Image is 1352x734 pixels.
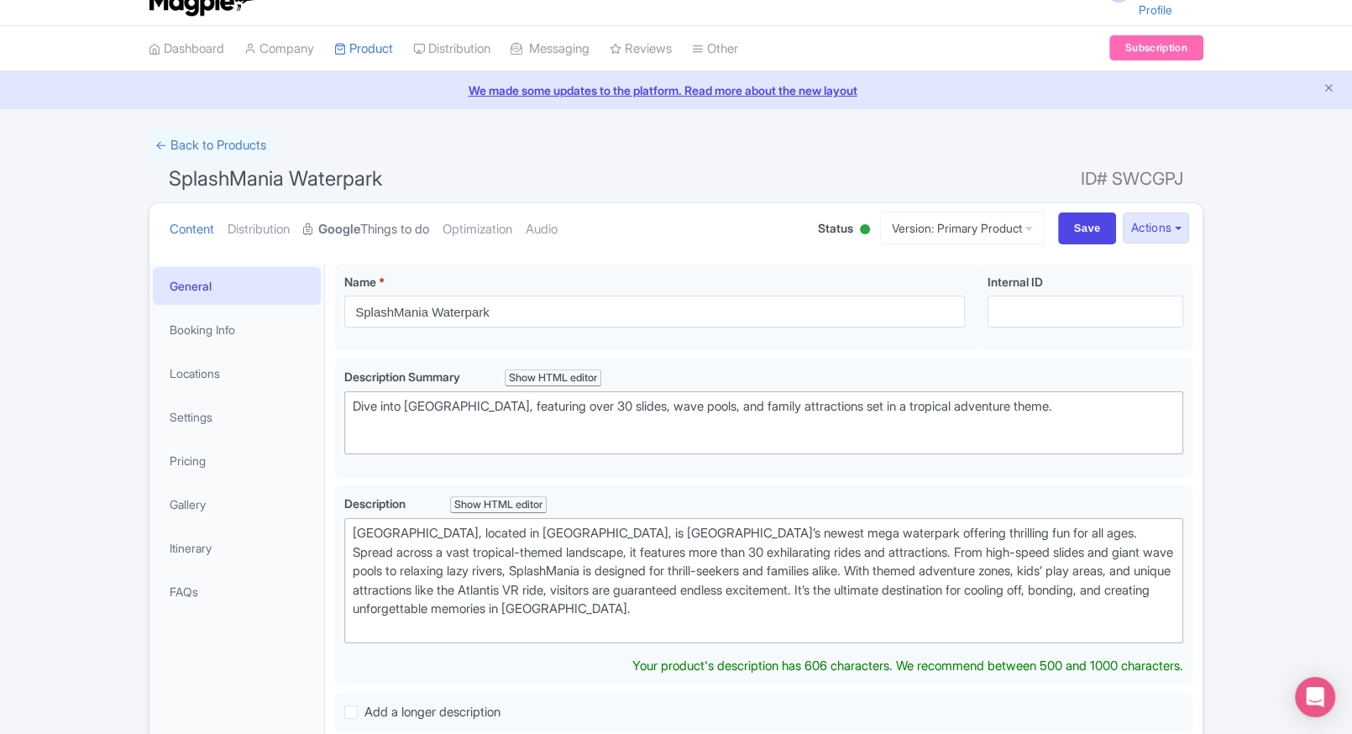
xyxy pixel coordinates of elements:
[443,203,512,256] a: Optimization
[10,81,1342,99] a: We made some updates to the platform. Read more about the new layout
[857,218,873,244] div: Active
[153,485,321,523] a: Gallery
[610,26,672,72] a: Reviews
[244,26,314,72] a: Company
[153,354,321,392] a: Locations
[344,370,463,384] span: Description Summary
[153,442,321,480] a: Pricing
[353,524,1175,637] div: [GEOGRAPHIC_DATA], located in [GEOGRAPHIC_DATA], is [GEOGRAPHIC_DATA]’s newest mega waterpark off...
[334,26,393,72] a: Product
[880,212,1045,244] a: Version: Primary Product
[303,203,429,256] a: GoogleThings to do
[364,704,500,720] span: Add a longer description
[149,26,224,72] a: Dashboard
[505,370,601,387] div: Show HTML editor
[153,398,321,436] a: Settings
[1081,162,1183,196] span: ID# SWCGPJ
[1123,212,1189,244] button: Actions
[1139,3,1172,17] a: Profile
[153,529,321,567] a: Itinerary
[153,311,321,349] a: Booking Info
[1058,212,1117,244] input: Save
[511,26,590,72] a: Messaging
[318,220,360,239] strong: Google
[344,496,408,511] span: Description
[1295,677,1335,717] div: Open Intercom Messenger
[526,203,558,256] a: Audio
[353,397,1175,435] div: Dive into [GEOGRAPHIC_DATA], featuring over 30 slides, wave pools, and family attractions set in ...
[228,203,290,256] a: Distribution
[1323,80,1335,99] button: Close announcement
[413,26,490,72] a: Distribution
[450,496,547,514] div: Show HTML editor
[1109,35,1203,60] a: Subscription
[169,166,382,191] span: SplashMania Waterpark
[153,267,321,305] a: General
[632,657,1183,676] div: Your product's description has 606 characters. We recommend between 500 and 1000 characters.
[153,573,321,611] a: FAQs
[170,203,214,256] a: Content
[344,275,376,289] span: Name
[149,129,273,162] a: ← Back to Products
[692,26,738,72] a: Other
[988,275,1043,289] span: Internal ID
[818,219,853,237] span: Status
